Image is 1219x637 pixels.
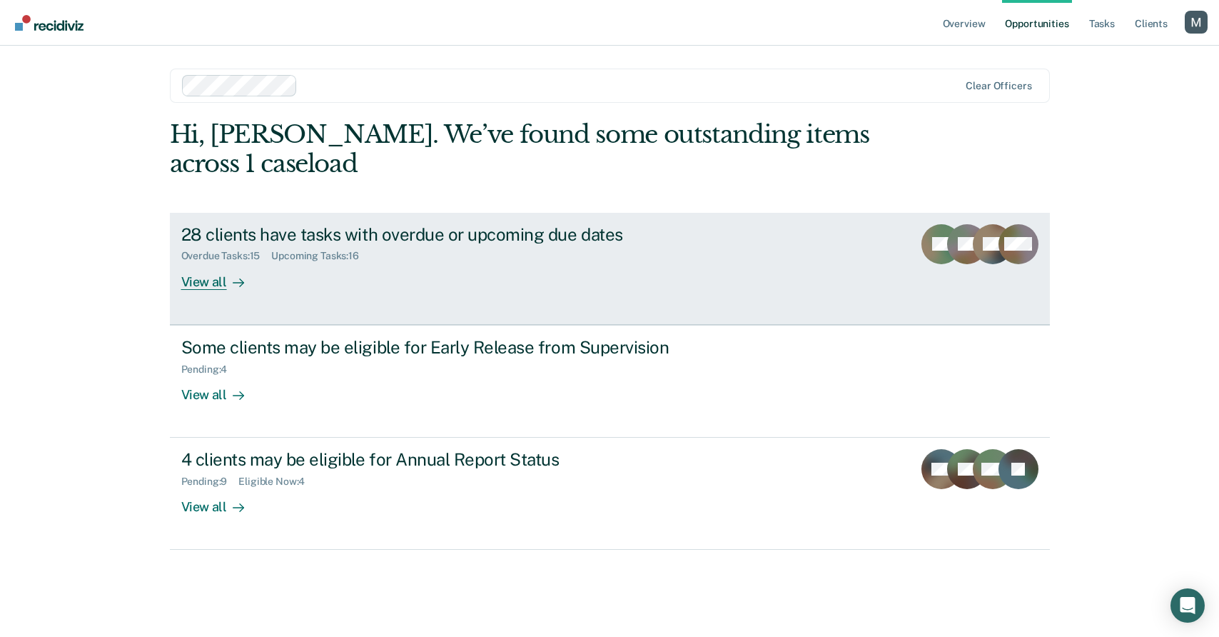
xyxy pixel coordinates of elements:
[1170,588,1205,623] div: Open Intercom Messenger
[170,325,1050,438] a: Some clients may be eligible for Early Release from SupervisionPending:4View all
[181,224,682,245] div: 28 clients have tasks with overdue or upcoming due dates
[966,80,1031,92] div: Clear officers
[181,250,272,262] div: Overdue Tasks : 15
[15,15,84,31] img: Recidiviz
[1185,11,1208,34] button: Profile dropdown button
[181,375,261,403] div: View all
[181,476,239,488] div: Pending : 9
[170,213,1050,325] a: 28 clients have tasks with overdue or upcoming due datesOverdue Tasks:15Upcoming Tasks:16View all
[170,120,874,179] div: Hi, [PERSON_NAME]. We’ve found some outstanding items across 1 caseload
[181,488,261,516] div: View all
[238,476,316,488] div: Eligible Now : 4
[170,438,1050,550] a: 4 clients may be eligible for Annual Report StatusPending:9Eligible Now:4View all
[181,363,239,376] div: Pending : 4
[181,449,682,470] div: 4 clients may be eligible for Annual Report Status
[271,250,370,262] div: Upcoming Tasks : 16
[181,262,261,290] div: View all
[181,337,682,358] div: Some clients may be eligible for Early Release from Supervision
